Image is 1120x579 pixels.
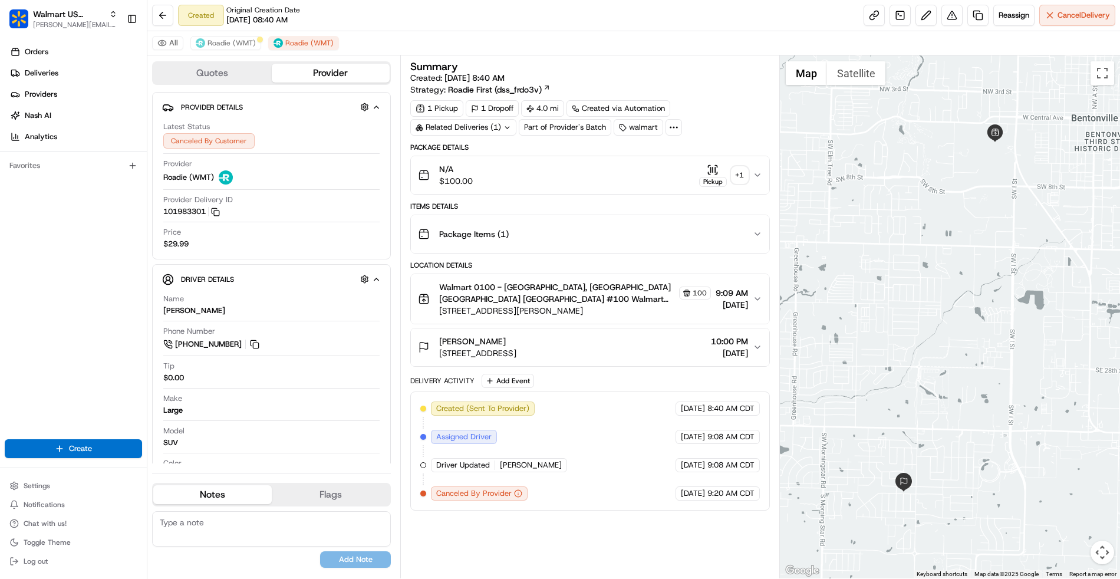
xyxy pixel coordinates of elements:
[5,127,147,146] a: Analytics
[24,519,67,528] span: Chat with us!
[1091,61,1114,85] button: Toggle fullscreen view
[681,488,705,499] span: [DATE]
[410,376,475,386] div: Delivery Activity
[410,119,516,136] div: Related Deliveries (1)
[111,170,189,182] span: API Documentation
[707,432,755,442] span: 9:08 AM CDT
[5,64,147,83] a: Deliveries
[466,100,519,117] div: 1 Dropoff
[162,269,381,289] button: Driver Details
[439,228,509,240] span: Package Items ( 1 )
[1091,541,1114,564] button: Map camera controls
[12,172,21,181] div: 📗
[482,374,534,388] button: Add Event
[163,227,181,238] span: Price
[411,215,769,253] button: Package Items (1)
[25,131,57,142] span: Analytics
[5,478,142,494] button: Settings
[786,61,827,85] button: Show street map
[707,460,755,471] span: 9:08 AM CDT
[190,36,261,50] button: Roadie (WMT)
[716,287,748,299] span: 9:09 AM
[83,199,143,208] a: Powered byPylon
[917,570,967,578] button: Keyboard shortcuts
[272,64,390,83] button: Provider
[411,156,769,194] button: N/A$100.00Pickup+1
[716,299,748,311] span: [DATE]
[5,156,142,175] div: Favorites
[152,36,183,50] button: All
[566,100,670,117] a: Created via Automation
[153,485,272,504] button: Notes
[40,124,149,133] div: We're available if you need us!
[33,20,117,29] button: [PERSON_NAME][EMAIL_ADDRESS][DOMAIN_NAME]
[699,177,727,187] div: Pickup
[439,347,516,359] span: [STREET_ADDRESS]
[117,199,143,208] span: Pylon
[163,437,178,448] div: SUV
[5,439,142,458] button: Create
[411,274,769,324] button: Walmart 0100 - [GEOGRAPHIC_DATA], [GEOGRAPHIC_DATA] [GEOGRAPHIC_DATA] [GEOGRAPHIC_DATA] #100 Walm...
[500,460,562,471] span: [PERSON_NAME]
[24,538,71,547] span: Toggle Theme
[24,500,65,509] span: Notifications
[1046,571,1062,577] a: Terms (opens in new tab)
[436,460,490,471] span: Driver Updated
[163,458,182,469] span: Color
[1069,571,1116,577] a: Report a map error
[272,485,390,504] button: Flags
[163,239,189,249] span: $29.99
[40,112,193,124] div: Start new chat
[999,10,1029,21] span: Reassign
[33,8,104,20] button: Walmart US Stores
[410,84,551,96] div: Strategy:
[444,73,505,83] span: [DATE] 8:40 AM
[410,261,770,270] div: Location Details
[410,143,770,152] div: Package Details
[5,553,142,570] button: Log out
[436,432,492,442] span: Assigned Driver
[436,403,529,414] span: Created (Sent To Provider)
[5,534,142,551] button: Toggle Theme
[163,159,192,169] span: Provider
[5,515,142,532] button: Chat with us!
[410,72,505,84] span: Created:
[707,488,755,499] span: 9:20 AM CDT
[707,403,755,414] span: 8:40 AM CDT
[163,338,261,351] a: [PHONE_NUMBER]
[163,172,214,183] span: Roadie (WMT)
[711,347,748,359] span: [DATE]
[153,64,272,83] button: Quotes
[439,335,506,347] span: [PERSON_NAME]
[285,38,334,48] span: Roadie (WMT)
[411,328,769,366] button: [PERSON_NAME][STREET_ADDRESS]10:00 PM[DATE]
[69,443,92,454] span: Create
[200,116,215,130] button: Start new chat
[783,563,822,578] a: Open this area in Google Maps (opens a new window)
[448,84,551,96] a: Roadie First (dss_frdo3v)
[163,373,184,383] div: $0.00
[24,481,50,491] span: Settings
[12,11,35,35] img: Nash
[25,47,48,57] span: Orders
[219,170,233,185] img: roadie-logo-v2.jpg
[699,164,748,187] button: Pickup+1
[226,15,288,25] span: [DATE] 08:40 AM
[5,85,147,104] a: Providers
[12,112,33,133] img: 1736555255976-a54dd68f-1ca7-489b-9aae-adbdc363a1c4
[7,166,95,187] a: 📗Knowledge Base
[163,195,233,205] span: Provider Delivery ID
[410,100,463,117] div: 1 Pickup
[181,275,234,284] span: Driver Details
[521,100,564,117] div: 4.0 mi
[163,294,184,304] span: Name
[163,326,215,337] span: Phone Number
[181,103,243,112] span: Provider Details
[783,563,822,578] img: Google
[827,61,885,85] button: Show satellite imagery
[163,361,174,371] span: Tip
[993,5,1035,26] button: Reassign
[24,557,48,566] span: Log out
[163,305,225,316] div: [PERSON_NAME]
